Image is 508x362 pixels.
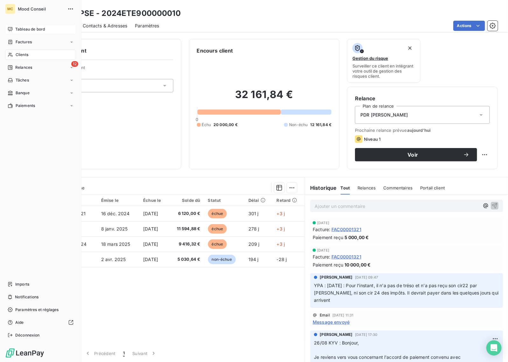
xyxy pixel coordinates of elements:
span: Mood Conseil [18,6,64,11]
span: Gestion du risque [352,56,388,61]
span: 18 mars 2025 [101,241,130,247]
span: Surveiller ce client en intégrant votre outil de gestion des risques client. [352,63,415,79]
span: +3 j [277,211,285,216]
span: 1 [123,350,125,357]
span: Échu [202,122,211,128]
span: Niveau 1 [364,137,380,142]
span: 209 j [248,241,260,247]
span: [DATE] 17:30 [355,333,377,337]
span: -28 j [277,257,287,262]
span: Portail client [420,185,445,190]
span: 0 [196,117,198,122]
span: Commentaires [384,185,413,190]
span: [PERSON_NAME] [320,274,352,280]
span: FAC00001321 [331,226,361,233]
button: Voir [355,148,477,161]
span: Contacts & Adresses [83,23,127,29]
button: Gestion du risqueSurveiller ce client en intégrant votre outil de gestion des risques client. [347,39,421,83]
span: échue [208,224,227,234]
span: [DATE] 11:31 [332,313,354,317]
span: +3 j [277,241,285,247]
span: [PERSON_NAME] [320,332,352,337]
span: échue [208,209,227,218]
span: Relances [15,65,32,70]
span: échue [208,239,227,249]
span: FAC00001321 [331,253,361,260]
button: 1 [119,347,129,360]
span: 9 416,32 € [172,241,200,247]
span: non-échue [208,255,236,264]
span: aujourd’hui [407,128,431,133]
span: Email [320,313,330,317]
span: Paiement reçu [313,234,343,241]
span: [DATE] [317,221,329,225]
div: MC [5,4,15,14]
h2: 32 161,84 € [197,88,332,107]
span: [DATE] [143,226,158,231]
span: Imports [15,281,29,287]
span: Tâches [16,77,29,83]
span: 8 janv. 2025 [101,226,128,231]
span: Paiement reçu [313,261,343,268]
button: Précédent [81,347,119,360]
span: Clients [16,52,28,58]
span: Paramètres [135,23,159,29]
span: [DATE] [143,241,158,247]
div: Retard [277,198,301,203]
span: 301 j [248,211,259,216]
span: 194 j [248,257,259,262]
span: Non-échu [289,122,308,128]
span: +3 j [277,226,285,231]
h3: QYNAPSE - 2024ETE900000010 [56,8,181,19]
span: 10 000,00 € [344,261,371,268]
span: Paramètres et réglages [15,307,59,313]
div: Délai [248,198,269,203]
span: Notifications [15,294,38,300]
span: Factures [16,39,32,45]
span: Prochaine relance prévue [355,128,490,133]
div: Solde dû [172,198,200,203]
span: 2 avr. 2025 [101,257,126,262]
span: Paiements [16,103,35,109]
span: Banque [16,90,30,96]
span: 6 120,00 € [172,210,200,217]
h6: Relance [355,95,490,102]
div: Statut [208,198,241,203]
span: [DATE] 09:47 [355,275,378,279]
span: [DATE] [317,248,329,252]
a: Aide [5,317,76,328]
span: Propriétés Client [51,65,173,74]
span: Message envoyé [313,319,350,325]
span: Voir [363,152,463,157]
span: Déconnexion [15,332,40,338]
button: Suivant [129,347,161,360]
h6: Historique [305,184,337,192]
span: 5 030,64 € [172,256,200,263]
span: Relances [358,185,376,190]
span: Tout [341,185,350,190]
span: 26/08 KYV : Bonjour, [314,340,359,345]
span: 278 j [248,226,259,231]
button: Actions [453,21,485,31]
span: Facture : [313,226,330,233]
span: 12 [71,61,78,67]
span: Facture : [313,253,330,260]
span: Aide [15,320,24,325]
span: 16 déc. 2024 [101,211,130,216]
span: 20 000,00 € [213,122,238,128]
span: [DATE] [143,257,158,262]
div: Open Intercom Messenger [486,340,502,356]
div: Échue le [143,198,165,203]
span: [DATE] [143,211,158,216]
span: YPA : [DATE] : Pour l'instant, il n'a pas de tréso et n'a pas reçu son cir22 par [PERSON_NAME], n... [314,283,500,303]
h6: Informations client [38,47,173,54]
span: 5 000,00 € [344,234,369,241]
span: 12 161,84 € [310,122,332,128]
div: Émise le [101,198,136,203]
span: Tableau de bord [15,26,45,32]
span: 11 594,88 € [172,226,200,232]
img: Logo LeanPay [5,348,45,358]
span: PDR [PERSON_NAME] [360,112,408,118]
h6: Encours client [197,47,233,54]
